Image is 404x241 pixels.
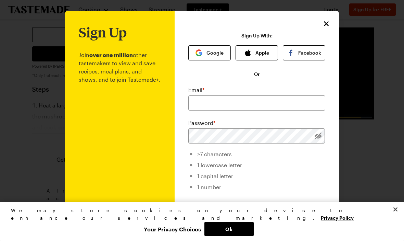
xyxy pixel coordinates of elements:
[188,86,204,94] label: Email
[254,71,260,78] span: Or
[321,214,354,221] a: More information about your privacy, opens in a new tab
[388,202,403,217] button: Close
[322,19,331,28] button: Close
[140,222,204,236] button: Your Privacy Choices
[89,51,133,58] b: over one million
[197,173,233,179] span: 1 capital letter
[197,162,242,168] span: 1 lowercase letter
[197,151,232,157] span: >7 characters
[204,222,254,236] button: Ok
[197,184,221,190] span: 1 number
[241,33,273,38] p: Sign Up With:
[188,45,231,60] button: Google
[79,25,127,40] h1: Sign Up
[188,119,215,127] label: Password
[11,207,387,236] div: Privacy
[283,45,325,60] button: Facebook
[11,207,387,222] div: We may store cookies on your device to enhance our services and marketing.
[236,45,278,60] button: Apple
